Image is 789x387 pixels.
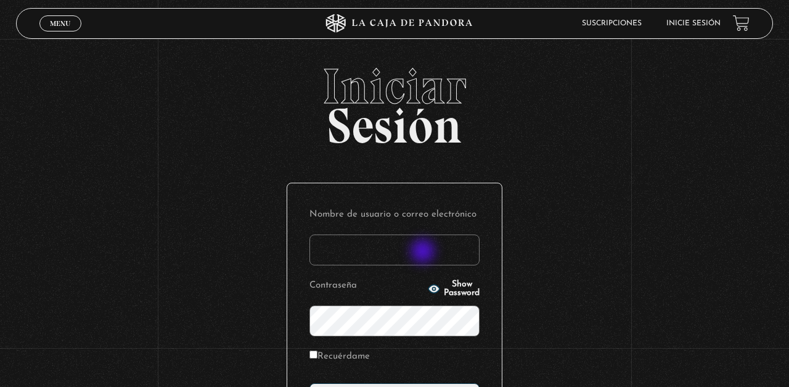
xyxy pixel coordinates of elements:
a: Suscripciones [582,20,642,27]
span: Iniciar [16,62,774,111]
a: View your shopping cart [733,15,750,31]
span: Menu [50,20,70,27]
label: Recuérdame [309,347,370,367]
label: Contraseña [309,277,424,296]
button: Show Password [428,280,480,298]
input: Recuérdame [309,351,317,359]
span: Cerrar [46,30,75,38]
h2: Sesión [16,62,774,141]
label: Nombre de usuario o correo electrónico [309,206,480,225]
span: Show Password [444,280,480,298]
a: Inicie sesión [666,20,721,27]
